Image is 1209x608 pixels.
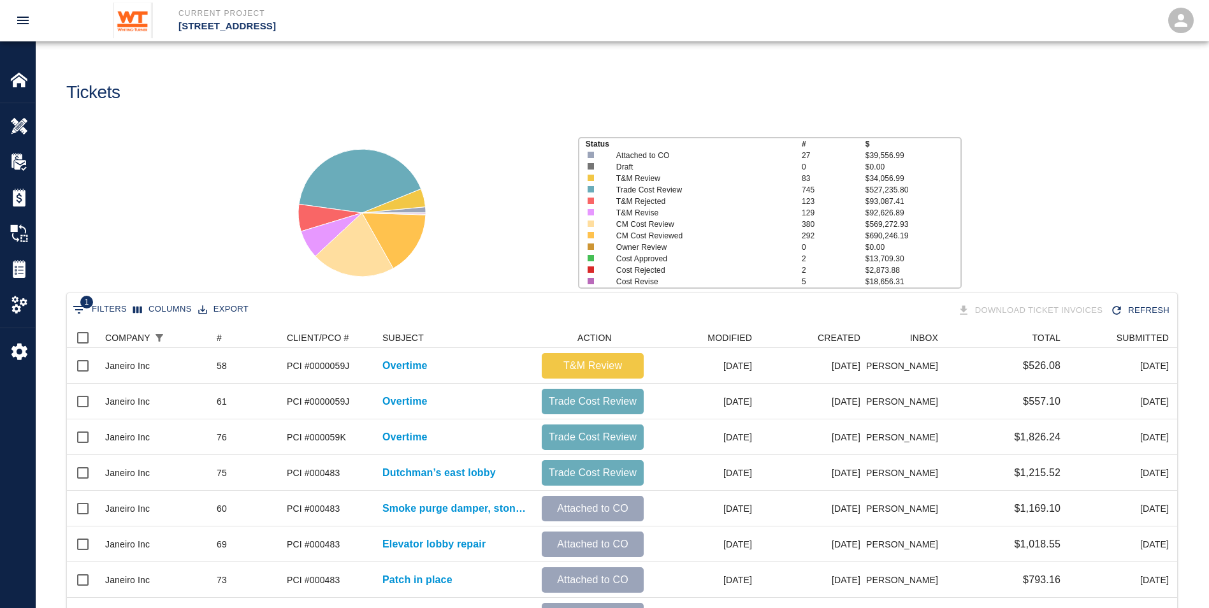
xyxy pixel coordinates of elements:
[802,173,865,184] p: 83
[80,296,93,308] span: 1
[178,19,674,34] p: [STREET_ADDRESS]
[547,430,639,445] p: Trade Cost Review
[616,173,783,184] p: T&M Review
[547,358,639,373] p: T&M Review
[547,465,639,481] p: Trade Cost Review
[802,150,865,161] p: 27
[758,384,867,419] div: [DATE]
[105,467,150,479] div: Janeiro Inc
[802,207,865,219] p: 129
[802,184,865,196] p: 745
[1067,526,1175,562] div: [DATE]
[650,384,758,419] div: [DATE]
[650,526,758,562] div: [DATE]
[195,300,252,319] button: Export
[707,328,752,348] div: MODIFIED
[616,242,783,253] p: Owner Review
[758,455,867,491] div: [DATE]
[616,184,783,196] p: Trade Cost Review
[802,242,865,253] p: 0
[382,465,496,481] a: Dutchman’s east lobby
[865,242,961,253] p: $0.00
[802,219,865,230] p: 380
[217,395,227,408] div: 61
[1067,384,1175,419] div: [DATE]
[99,328,210,348] div: COMPANY
[105,359,150,372] div: Janeiro Inc
[865,196,961,207] p: $93,087.41
[865,184,961,196] p: $527,235.80
[650,348,758,384] div: [DATE]
[867,562,945,598] div: [PERSON_NAME]
[217,574,227,586] div: 73
[1108,300,1175,322] button: Refresh
[287,502,340,515] div: PCI #000483
[616,276,783,287] p: Cost Revise
[217,431,227,444] div: 76
[945,328,1067,348] div: TOTAL
[535,328,650,348] div: ACTION
[382,358,428,373] a: Overtime
[69,300,130,320] button: Show filters
[818,328,860,348] div: CREATED
[217,328,222,348] div: #
[382,328,424,348] div: SUBJECT
[105,431,150,444] div: Janeiro Inc
[1067,419,1175,455] div: [DATE]
[168,329,186,347] button: Sort
[287,359,349,372] div: PCI #0000059J
[650,562,758,598] div: [DATE]
[802,138,865,150] p: #
[1023,572,1061,588] p: $793.16
[382,501,529,516] a: Smoke purge damper, stone cut
[287,395,349,408] div: PCI #0000059J
[616,161,783,173] p: Draft
[616,196,783,207] p: T&M Rejected
[150,329,168,347] div: 1 active filter
[802,253,865,264] p: 2
[1023,394,1061,409] p: $557.10
[1014,465,1061,481] p: $1,215.52
[217,538,227,551] div: 69
[382,537,486,552] a: Elevator lobby repair
[150,329,168,347] button: Show filters
[867,348,945,384] div: [PERSON_NAME]
[287,574,340,586] div: PCI #000483
[1117,328,1169,348] div: SUBMITTED
[865,173,961,184] p: $34,056.99
[865,253,961,264] p: $13,709.30
[178,8,674,19] p: Current Project
[865,161,961,173] p: $0.00
[758,491,867,526] div: [DATE]
[382,430,428,445] a: Overtime
[865,138,961,150] p: $
[376,328,535,348] div: SUBJECT
[1108,300,1175,322] div: Refresh the list
[1067,562,1175,598] div: [DATE]
[867,384,945,419] div: [PERSON_NAME]
[865,219,961,230] p: $569,272.93
[382,394,428,409] a: Overtime
[650,491,758,526] div: [DATE]
[865,150,961,161] p: $39,556.99
[287,538,340,551] div: PCI #000483
[1014,430,1061,445] p: $1,826.24
[217,359,227,372] div: 58
[758,348,867,384] div: [DATE]
[802,230,865,242] p: 292
[1067,328,1175,348] div: SUBMITTED
[758,328,867,348] div: CREATED
[1014,501,1061,516] p: $1,169.10
[113,3,153,38] img: Whiting-Turner
[105,328,150,348] div: COMPANY
[1067,491,1175,526] div: [DATE]
[758,419,867,455] div: [DATE]
[802,161,865,173] p: 0
[287,328,349,348] div: CLIENT/PCO #
[210,328,280,348] div: #
[1067,455,1175,491] div: [DATE]
[867,455,945,491] div: [PERSON_NAME]
[280,328,376,348] div: CLIENT/PCO #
